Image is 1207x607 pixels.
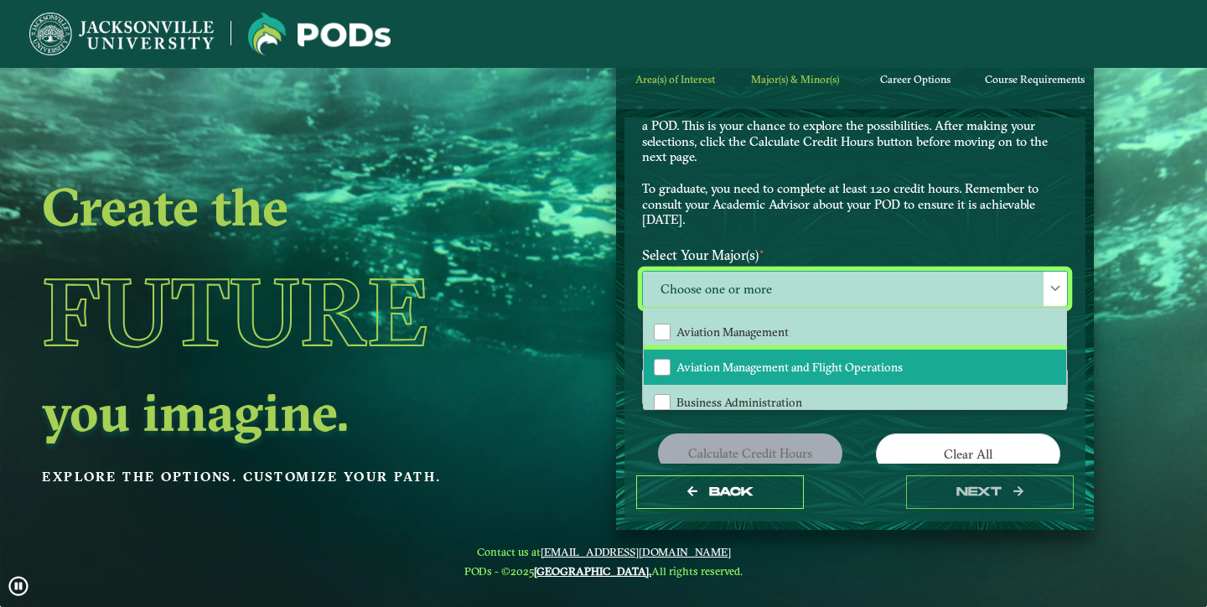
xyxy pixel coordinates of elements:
h2: Create the [42,183,501,230]
label: Select Your Minor(s) [629,339,1080,370]
a: [EMAIL_ADDRESS][DOMAIN_NAME] [541,545,731,558]
a: [GEOGRAPHIC_DATA]. [534,564,651,578]
button: next [906,475,1074,510]
span: Major(s) & Minor(s) [751,73,839,86]
sup: ⋆ [759,245,765,257]
span: Career Options [880,73,951,86]
li: Business Administration [644,385,1066,420]
li: Aviation Management and Flight Operations [644,350,1066,385]
p: Explore the options. Customize your path. [42,464,501,490]
button: Clear All [876,433,1060,475]
span: Choose one or more [643,272,1067,308]
button: Calculate credit hours [658,433,842,473]
img: Jacksonville University logo [29,13,214,55]
span: Aviation Management [676,324,789,340]
span: Area(s) of Interest [635,73,715,86]
label: Select Your Major(s) [629,240,1080,271]
h2: you imagine. [42,388,501,435]
p: Choose your major(s) and minor(s) in the dropdown windows below to create a POD. This is your cha... [642,102,1068,228]
span: PODs - ©2025 All rights reserved. [464,564,743,578]
span: Business Administration [676,395,802,410]
span: Course Requirements [985,73,1085,86]
span: Back [709,485,754,499]
li: Aviation Management [644,314,1066,350]
span: Contact us at [464,545,743,558]
img: Jacksonville University logo [248,13,391,55]
h1: Future [42,236,501,388]
p: Please select at least one Major [642,311,1068,327]
span: Aviation Management and Flight Operations [676,360,903,375]
button: Back [636,475,804,510]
